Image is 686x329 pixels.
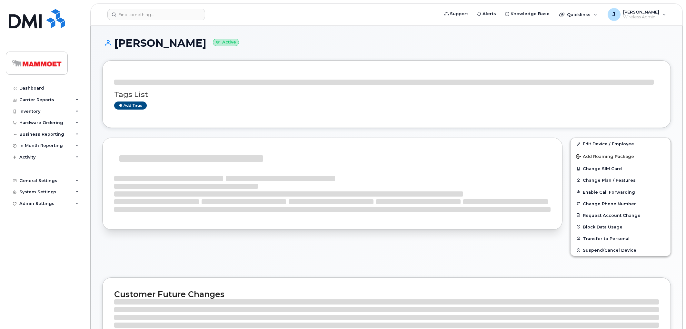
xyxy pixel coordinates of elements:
[571,209,671,221] button: Request Account Change
[571,244,671,256] button: Suspend/Cancel Device
[213,39,239,46] small: Active
[576,154,634,160] span: Add Roaming Package
[114,91,659,99] h3: Tags List
[102,37,671,49] h1: [PERSON_NAME]
[583,178,636,183] span: Change Plan / Features
[571,150,671,163] button: Add Roaming Package
[571,138,671,150] a: Edit Device / Employee
[571,233,671,244] button: Transfer to Personal
[571,174,671,186] button: Change Plan / Features
[571,163,671,174] button: Change SIM Card
[571,198,671,209] button: Change Phone Number
[114,289,659,299] h2: Customer Future Changes
[571,186,671,198] button: Enable Call Forwarding
[583,189,635,194] span: Enable Call Forwarding
[583,248,636,253] span: Suspend/Cancel Device
[571,221,671,233] button: Block Data Usage
[114,102,147,110] a: Add tags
